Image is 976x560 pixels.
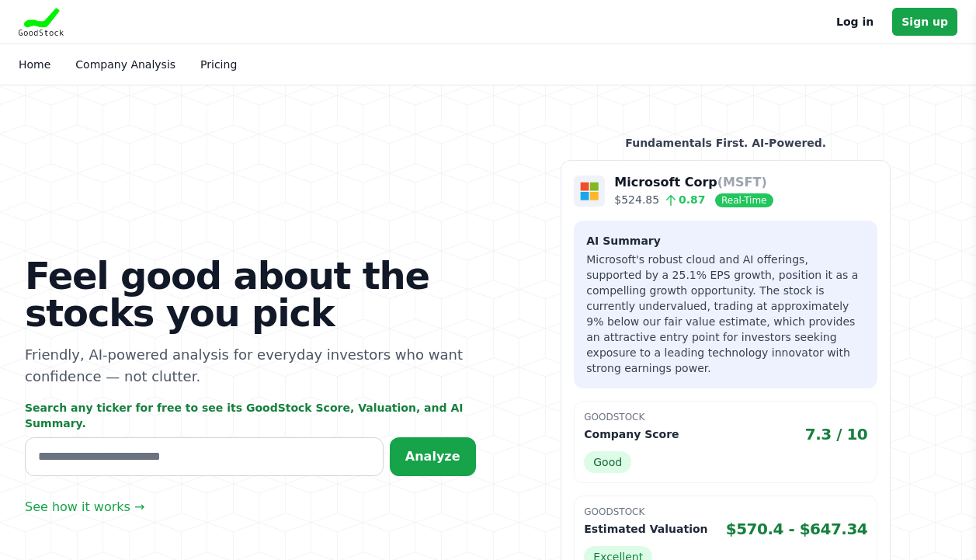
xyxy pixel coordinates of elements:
[19,8,64,36] img: Goodstock Logo
[805,423,868,445] span: 7.3 / 10
[25,257,476,332] h1: Feel good about the stocks you pick
[614,192,773,208] p: $524.85
[892,8,957,36] a: Sign up
[19,58,50,71] a: Home
[614,173,773,192] p: Microsoft Corp
[584,411,867,423] p: GoodStock
[574,176,605,207] img: Company Logo
[200,58,237,71] a: Pricing
[584,506,867,518] p: GoodStock
[715,193,773,207] span: Real-Time
[75,58,175,71] a: Company Analysis
[25,344,476,388] p: Friendly, AI-powered analysis for everyday investors who want confidence — not clutter.
[25,498,144,517] a: See how it works →
[405,449,460,464] span: Analyze
[836,12,874,31] a: Log in
[390,437,476,476] button: Analyze
[584,521,707,537] p: Estimated Valuation
[584,451,631,473] span: Good
[561,135,891,151] p: Fundamentals First. AI-Powered.
[586,252,865,376] p: Microsoft's robust cloud and AI offerings, supported by a 25.1% EPS growth, position it as a comp...
[584,426,679,442] p: Company Score
[717,175,767,190] span: (MSFT)
[659,193,705,206] span: 0.87
[25,400,476,431] p: Search any ticker for free to see its GoodStock Score, Valuation, and AI Summary.
[726,518,868,540] span: $570.4 - $647.34
[586,233,865,249] h3: AI Summary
